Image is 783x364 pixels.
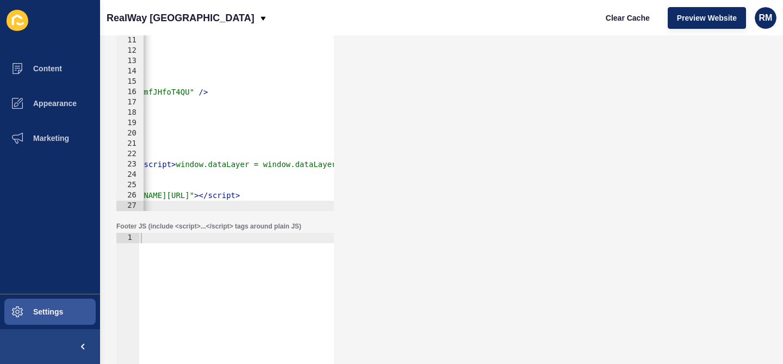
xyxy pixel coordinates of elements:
[116,56,144,66] div: 13
[668,7,746,29] button: Preview Website
[107,4,254,32] p: RealWay [GEOGRAPHIC_DATA]
[116,139,144,149] div: 21
[116,233,139,243] div: 1
[116,66,144,77] div: 14
[116,149,144,159] div: 22
[596,7,659,29] button: Clear Cache
[116,190,144,201] div: 26
[606,13,650,23] span: Clear Cache
[759,13,773,23] span: RM
[116,108,144,118] div: 18
[116,35,144,46] div: 11
[116,201,144,211] div: 27
[116,97,144,108] div: 17
[116,159,144,170] div: 23
[116,128,144,139] div: 20
[116,180,144,190] div: 25
[116,77,144,87] div: 15
[116,170,144,180] div: 24
[116,222,301,231] label: Footer JS (include <script>...</script> tags around plain JS)
[116,87,144,97] div: 16
[677,13,737,23] span: Preview Website
[116,118,144,128] div: 19
[116,46,144,56] div: 12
